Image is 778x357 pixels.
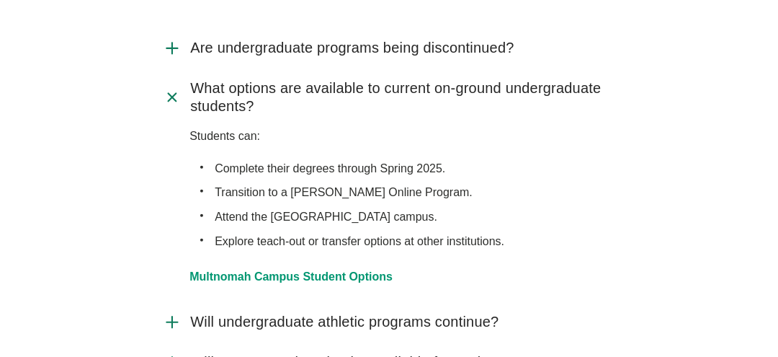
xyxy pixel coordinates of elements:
[190,313,498,331] span: Will undergraduate athletic programs continue?
[189,126,615,147] p: Students can:
[215,232,615,252] li: Explore teach-out or transfer options at other institutions.
[189,270,393,283] a: Multnomah Campus Student Options
[215,182,615,203] li: Transition to a [PERSON_NAME] Online Program.
[190,39,514,57] span: Are undergraduate programs being discontinued?
[215,207,615,228] li: Attend the [GEOGRAPHIC_DATA] campus.
[190,79,615,115] span: What options are available to current on-ground undergraduate students?
[215,159,615,180] li: Complete their degrees through Spring 2025.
